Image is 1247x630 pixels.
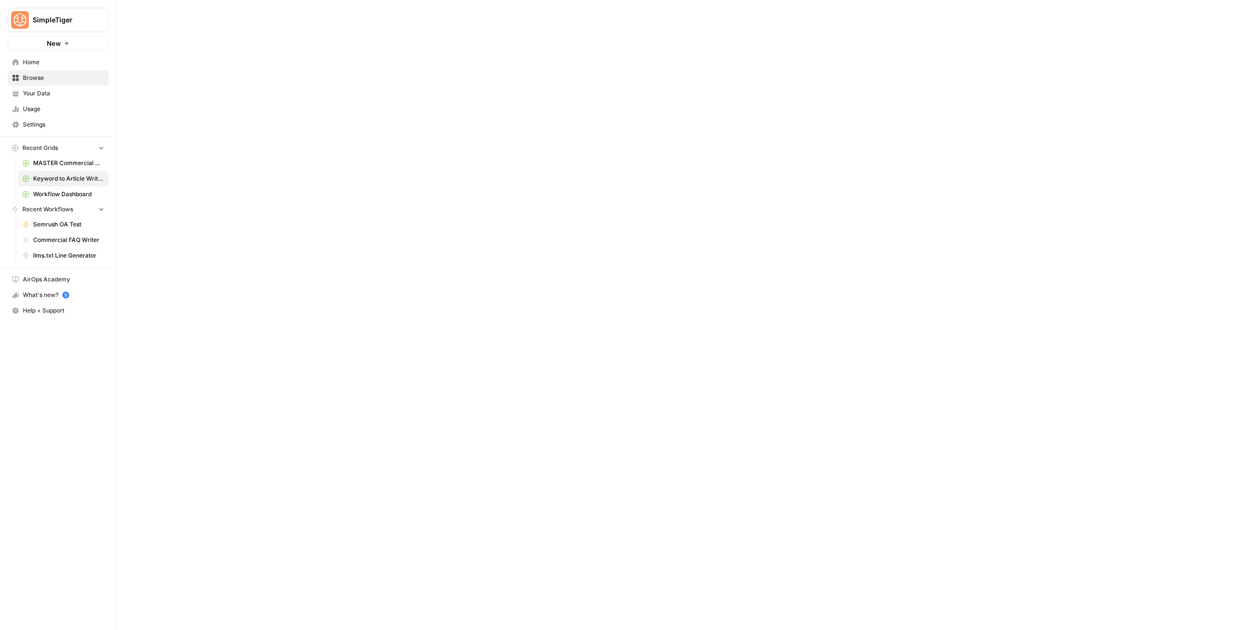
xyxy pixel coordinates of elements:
span: Home [23,58,104,67]
a: Semrush OA Test [18,217,109,232]
a: Browse [8,70,109,86]
a: Your Data [8,86,109,101]
div: What's new? [8,288,108,302]
span: Keyword to Article Writer (R-Z) [33,174,104,183]
a: Settings [8,117,109,132]
a: Commercial FAQ Writer [18,232,109,248]
button: Help + Support [8,303,109,318]
span: MASTER Commercial Update Grid [33,159,104,167]
span: AirOps Academy [23,275,104,284]
span: llms.txt Line Generator [33,251,104,260]
span: Help + Support [23,306,104,315]
span: Semrush OA Test [33,220,104,229]
a: Home [8,55,109,70]
span: Recent Workflows [22,205,73,214]
a: 5 [62,292,69,298]
span: SimpleTiger [33,15,92,25]
a: AirOps Academy [8,272,109,287]
span: Workflow Dashboard [33,190,104,199]
a: Workflow Dashboard [18,186,109,202]
img: SimpleTiger Logo [11,11,29,29]
span: Recent Grids [22,144,58,152]
span: Settings [23,120,104,129]
span: New [47,38,61,48]
a: MASTER Commercial Update Grid [18,155,109,171]
span: Usage [23,105,104,113]
a: Keyword to Article Writer (R-Z) [18,171,109,186]
button: Recent Grids [8,141,109,155]
a: Usage [8,101,109,117]
span: Your Data [23,89,104,98]
button: What's new? 5 [8,287,109,303]
span: Browse [23,74,104,82]
button: Recent Workflows [8,202,109,217]
span: Commercial FAQ Writer [33,236,104,244]
a: llms.txt Line Generator [18,248,109,263]
button: New [8,36,109,51]
text: 5 [64,293,67,297]
button: Workspace: SimpleTiger [8,8,109,32]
